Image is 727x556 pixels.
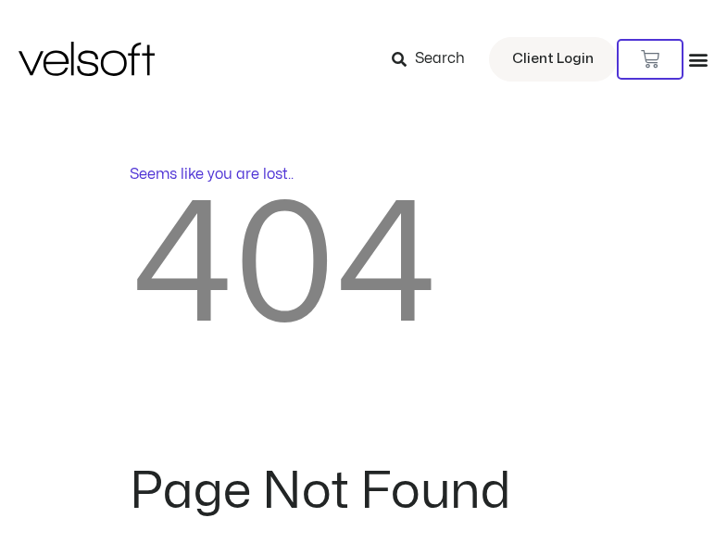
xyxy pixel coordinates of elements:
a: Client Login [489,37,617,82]
h2: Page Not Found [130,467,598,517]
a: Search [392,44,478,75]
div: Menu Toggle [688,49,708,69]
span: Search [415,47,465,71]
h2: 404 [130,185,598,351]
p: Seems like you are lost.. [130,163,598,185]
span: Client Login [512,47,594,71]
img: Velsoft Training Materials [19,42,155,76]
